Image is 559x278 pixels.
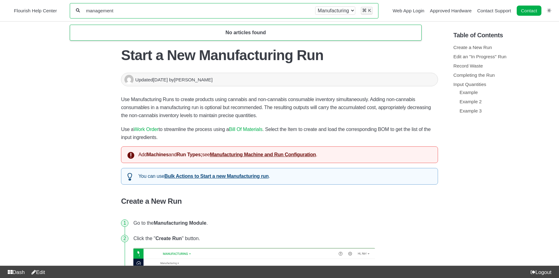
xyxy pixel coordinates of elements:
[5,269,25,275] a: Dash
[430,8,472,13] a: Approved Hardware navigation item
[517,6,541,16] a: Contact
[210,152,316,157] a: Manufacturing Machine and Run Configuration
[460,90,478,95] a: Example
[131,215,438,231] li: Go to the .
[393,8,424,13] a: Web App Login navigation item
[147,152,169,157] strong: Machines
[70,25,422,41] section: Search results
[460,108,482,113] a: Example 3
[460,99,482,104] a: Example 2
[121,96,438,120] p: Use Manufacturing Runs to create products using cannabis and non-cannabis consumable inventory si...
[121,168,438,185] div: You can use .
[515,6,543,15] li: Contact desktop
[70,30,422,35] div: Search hit
[229,127,263,132] a: Bill Of Materials
[226,30,266,35] span: No articles found
[169,77,213,82] span: by
[453,45,492,50] a: Create a New Run
[8,6,11,15] img: Flourish Help Center Logo
[135,77,169,82] span: Updated
[121,47,438,63] h1: Start a New Manufacturing Run
[134,127,158,132] a: Work Order
[29,269,45,275] a: Edit
[124,75,134,84] img: Jason Narney
[453,54,507,59] a: Edit an "In Progress" Run
[164,174,269,179] a: Bulk Actions to Start a new Manufacturing run
[14,8,57,13] span: Flourish Help Center
[8,6,57,15] a: Flourish Help Center
[453,72,495,78] a: Completing the Run
[453,63,483,68] a: Record Waste
[86,8,310,14] input: Help Me With...
[174,77,213,82] span: [PERSON_NAME]
[121,146,438,163] div: Add and see .
[453,32,554,39] h5: Table of Contents
[547,8,551,13] a: Switch dark mode setting
[477,8,511,13] a: Contact Support navigation item
[121,125,438,141] p: Use a to streamline the process using a . Select the Item to create and load the corresponding BO...
[453,82,486,87] a: Input Quantities
[368,8,371,13] kbd: K
[362,8,367,13] kbd: ⌘
[154,220,206,226] strong: Manufacturing Module
[177,152,202,157] strong: Run Types;
[121,197,438,206] h4: Create a New Run
[156,236,182,241] strong: Create Run
[153,77,168,82] time: [DATE]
